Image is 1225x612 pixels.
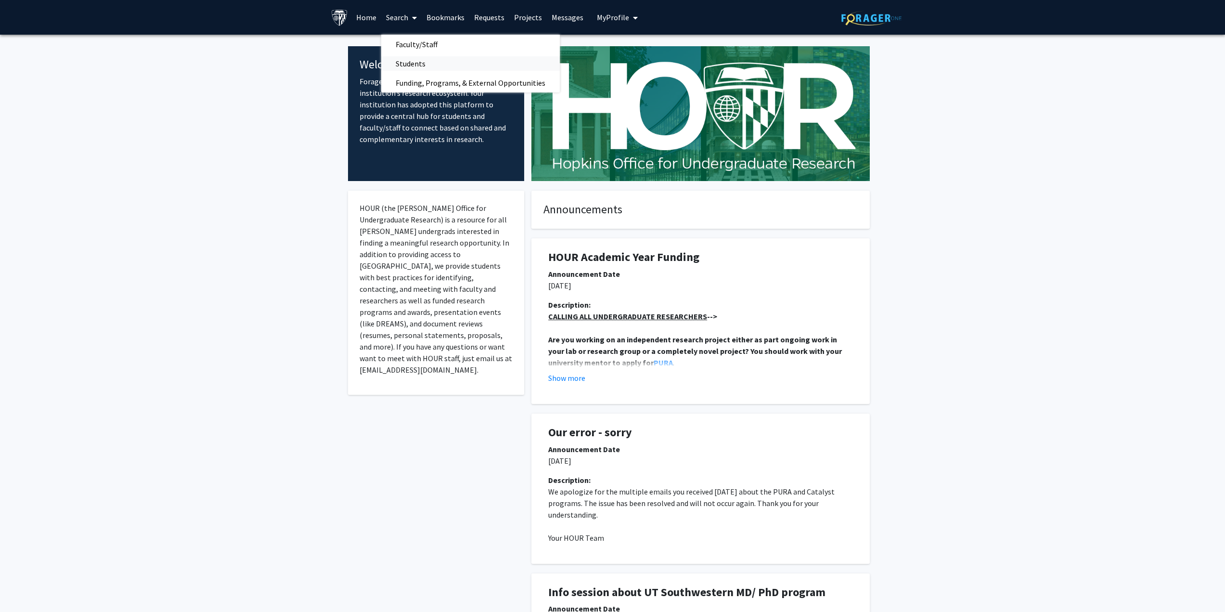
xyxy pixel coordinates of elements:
span: Students [381,54,440,73]
a: Messages [547,0,588,34]
strong: --> [548,312,717,321]
a: Projects [509,0,547,34]
img: ForagerOne Logo [841,11,902,26]
p: We apologize for the multiple emails you received [DATE] about the PURA and Catalyst programs. Th... [548,486,853,521]
p: HOUR (the [PERSON_NAME] Office for Undergraduate Research) is a resource for all [PERSON_NAME] un... [360,202,513,376]
div: Announcement Date [548,268,853,280]
p: . [548,334,853,368]
iframe: Chat [7,569,41,605]
a: Bookmarks [422,0,469,34]
span: Faculty/Staff [381,35,452,54]
a: Search [381,0,422,34]
p: [DATE] [548,455,853,467]
img: Johns Hopkins University Logo [331,9,348,26]
h1: HOUR Academic Year Funding [548,250,853,264]
button: Show more [548,372,585,384]
div: Description: [548,474,853,486]
h1: Info session about UT Southwestern MD/ PhD program [548,586,853,599]
p: ForagerOne provides an entry point into our institution’s research ecosystem. Your institution ha... [360,76,513,145]
h1: Our error - sorry [548,426,853,440]
div: Description: [548,299,853,311]
strong: Are you working on an independent research project either as part ongoing work in your lab or res... [548,335,843,367]
a: Students [381,56,560,71]
a: PURA [654,358,673,367]
p: Your HOUR Team [548,532,853,544]
u: CALLING ALL UNDERGRADUATE RESEARCHERS [548,312,707,321]
span: My Profile [597,13,629,22]
p: [DATE] [548,280,853,291]
img: Cover Image [531,46,870,181]
a: Home [351,0,381,34]
h4: Welcome to ForagerOne [360,58,513,72]
a: Faculty/Staff [381,37,560,52]
h4: Announcements [543,203,858,217]
span: Funding, Programs, & External Opportunities [381,73,560,92]
a: Funding, Programs, & External Opportunities [381,76,560,90]
a: Requests [469,0,509,34]
div: Announcement Date [548,443,853,455]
